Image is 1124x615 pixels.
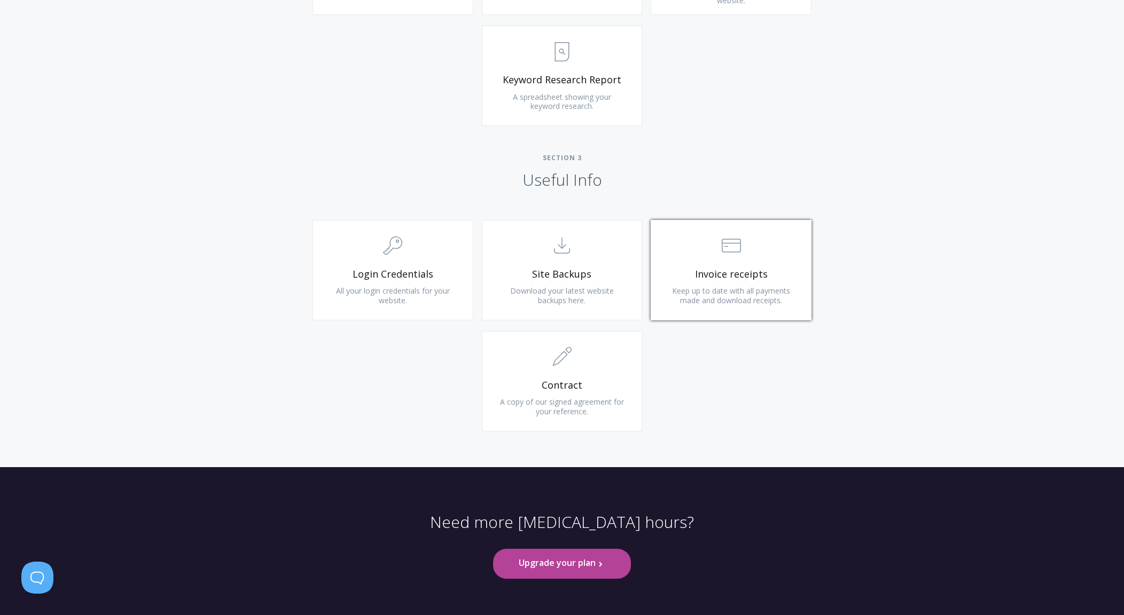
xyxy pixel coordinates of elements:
a: Upgrade your plan [493,549,631,578]
span: Contract [498,379,626,391]
span: Keep up to date with all payments made and download receipts. [672,286,790,305]
p: Need more [MEDICAL_DATA] hours? [430,512,694,549]
a: Contract A copy of our signed agreement for your reference. [482,331,643,431]
a: Login Credentials All your login credentials for your website. [313,220,473,320]
a: Keyword Research Report A spreadsheet showing your keyword research. [482,26,643,126]
span: All your login credentials for your website. [336,286,450,305]
a: Site Backups Download your latest website backups here. [482,220,643,320]
span: Site Backups [498,268,626,280]
a: Invoice receipts Keep up to date with all payments made and download receipts. [651,220,811,320]
span: Keyword Research Report [498,74,626,86]
span: A spreadsheet showing your keyword research. [513,92,611,112]
span: A copy of our signed agreement for your reference. [500,397,624,416]
span: Invoice receipts [667,268,795,280]
span: Download your latest website backups here. [510,286,614,305]
iframe: Toggle Customer Support [21,562,53,594]
span: Login Credentials [329,268,457,280]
